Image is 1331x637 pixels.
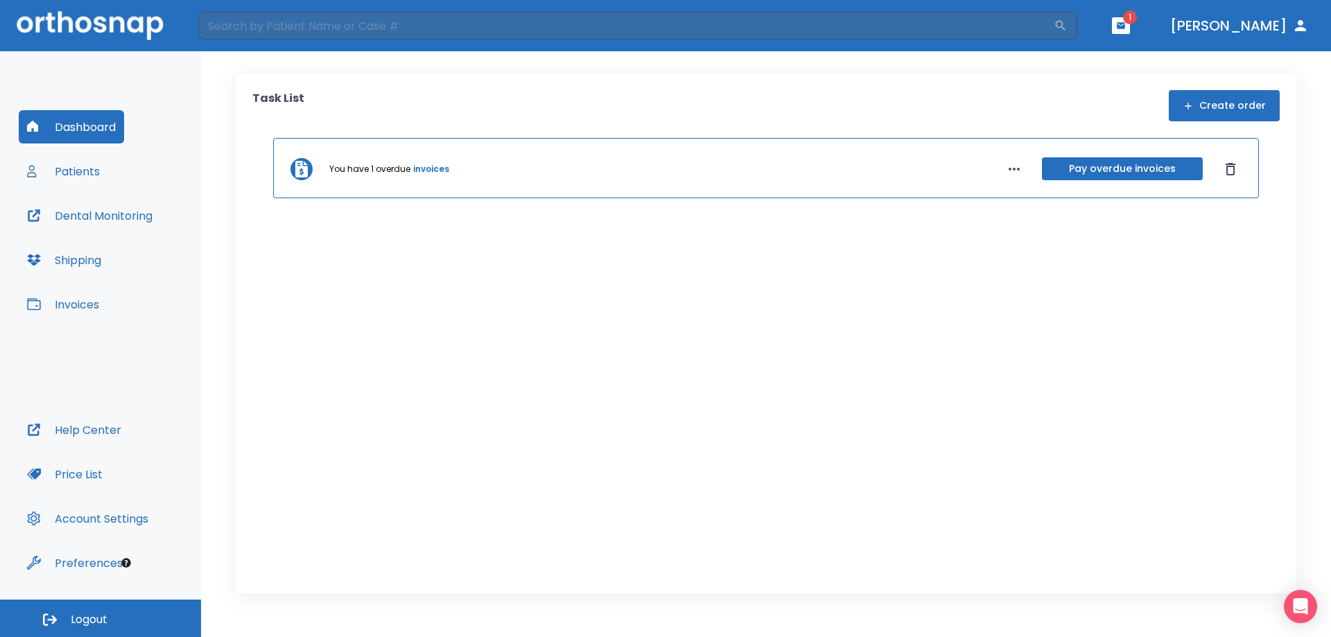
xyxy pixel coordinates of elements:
[1165,13,1314,38] button: [PERSON_NAME]
[19,243,110,277] button: Shipping
[1219,158,1242,180] button: Dismiss
[1042,157,1203,180] button: Pay overdue invoices
[19,288,107,321] button: Invoices
[19,457,111,491] button: Price List
[120,557,132,569] div: Tooltip anchor
[71,612,107,627] span: Logout
[198,12,1054,40] input: Search by Patient Name or Case #
[1284,590,1317,623] div: Open Intercom Messenger
[252,90,304,121] p: Task List
[17,11,164,40] img: Orthosnap
[19,413,130,446] button: Help Center
[1169,90,1280,121] button: Create order
[19,110,124,143] button: Dashboard
[19,155,108,188] button: Patients
[19,502,157,535] button: Account Settings
[413,163,449,175] a: invoices
[1123,10,1137,24] span: 1
[19,199,161,232] button: Dental Monitoring
[329,163,410,175] p: You have 1 overdue
[19,546,131,579] button: Preferences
